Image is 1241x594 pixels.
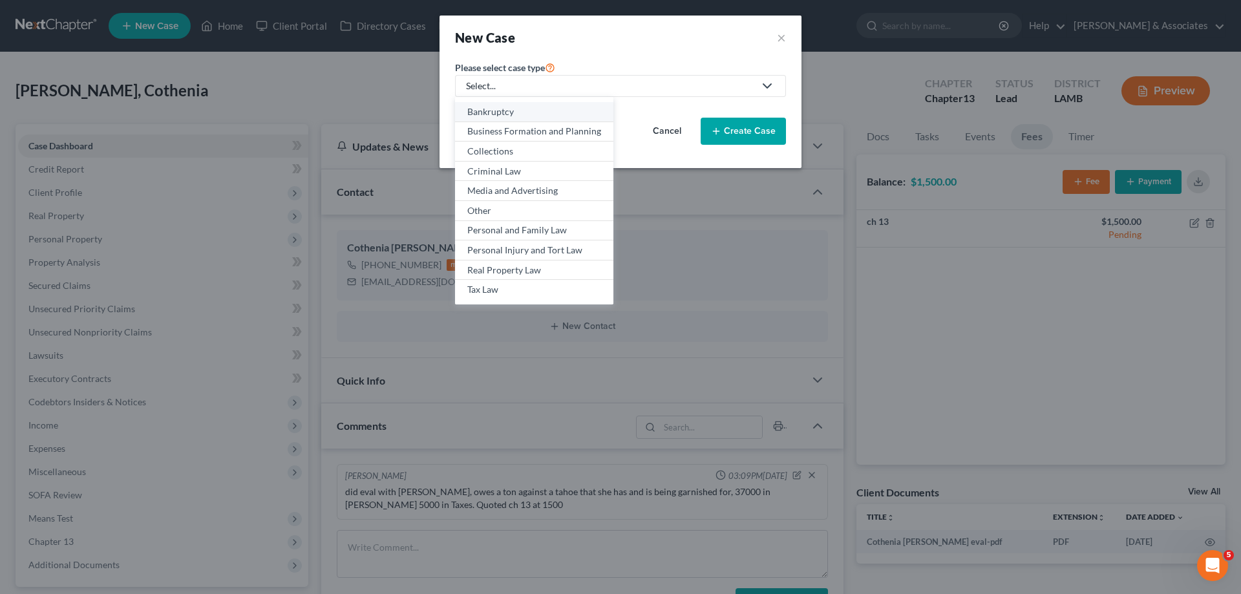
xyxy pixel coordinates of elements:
a: Media and Advertising [455,181,613,201]
button: Cancel [639,118,695,144]
div: Criminal Law [467,165,601,178]
span: Please select case type [455,62,545,73]
div: Personal and Family Law [467,224,601,237]
span: 5 [1224,550,1234,560]
strong: New Case [455,30,515,45]
div: Personal Injury and Tort Law [467,244,601,257]
div: Collections [467,145,601,158]
div: Other [467,204,601,217]
a: Personal and Family Law [455,221,613,241]
a: Criminal Law [455,162,613,182]
iframe: Intercom live chat [1197,550,1228,581]
a: Real Property Law [455,260,613,281]
a: Personal Injury and Tort Law [455,240,613,260]
a: Bankruptcy [455,102,613,122]
div: Tax Law [467,283,601,296]
div: Real Property Law [467,264,601,277]
a: Collections [455,142,613,162]
a: Tax Law [455,280,613,299]
button: × [777,28,786,47]
a: Other [455,201,613,221]
div: Bankruptcy [467,105,601,118]
div: Select... [466,80,754,92]
button: Create Case [701,118,786,145]
div: Business Formation and Planning [467,125,601,138]
a: Business Formation and Planning [455,122,613,142]
div: Media and Advertising [467,184,601,197]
